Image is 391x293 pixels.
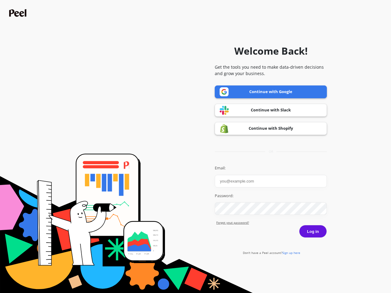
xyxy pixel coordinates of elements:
[215,193,327,199] label: Password:
[220,106,229,115] img: Slack logo
[215,175,327,187] input: you@example.com
[215,104,327,117] a: Continue with Slack
[215,165,327,171] label: Email:
[220,124,229,133] img: Shopify logo
[215,85,327,98] a: Continue with Google
[9,9,28,17] img: Peel
[215,122,327,135] a: Continue with Shopify
[216,220,327,225] a: Forgot yout password?
[234,44,308,58] h1: Welcome Back!
[299,225,327,238] button: Log in
[243,251,300,255] a: Don't have a Peel account?Sign up here
[215,64,327,77] p: Get the tools you need to make data-driven decisions and grow your business.
[215,149,327,154] div: or
[220,87,229,96] img: Google logo
[282,251,300,255] span: Sign up here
